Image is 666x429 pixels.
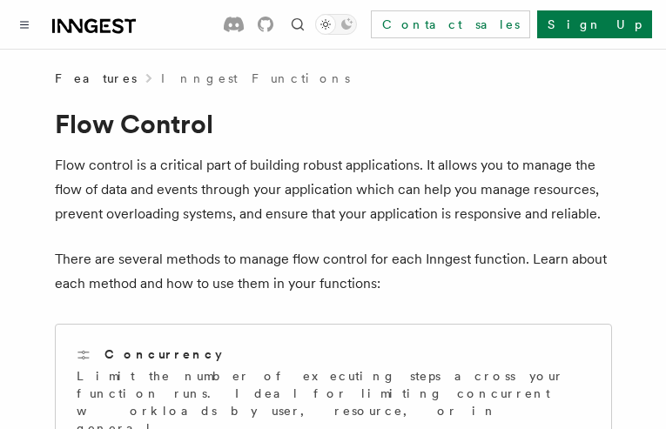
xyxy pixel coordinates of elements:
[55,108,612,139] h1: Flow Control
[315,14,357,35] button: Toggle dark mode
[55,153,612,226] p: Flow control is a critical part of building robust applications. It allows you to manage the flow...
[14,14,35,35] button: Toggle navigation
[371,10,530,38] a: Contact sales
[287,14,308,35] button: Find something...
[55,70,137,87] span: Features
[537,10,652,38] a: Sign Up
[104,345,222,363] h2: Concurrency
[161,70,350,87] a: Inngest Functions
[55,247,612,296] p: There are several methods to manage flow control for each Inngest function. Learn about each meth...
